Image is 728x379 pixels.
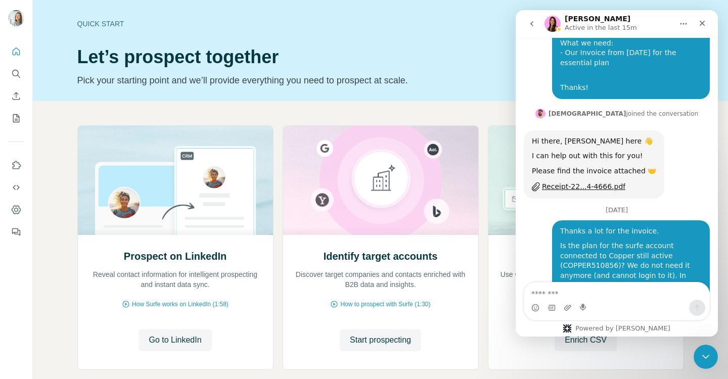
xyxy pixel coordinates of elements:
[77,73,534,87] p: Pick your starting point and we’ll provide everything you need to prospect at scale.
[77,47,534,67] h1: Let’s prospect together
[565,334,607,346] span: Enrich CSV
[8,109,24,127] button: My lists
[132,300,229,309] span: How Surfe works on LinkedIn (1:58)
[8,42,24,61] button: Quick start
[8,156,24,174] button: Use Surfe on LinkedIn
[8,201,24,219] button: Dashboard
[350,334,411,346] span: Start prospecting
[283,126,479,235] img: Identify target accounts
[77,19,534,29] div: Quick start
[340,300,430,309] span: How to prospect with Surfe (1:30)
[88,269,263,290] p: Reveal contact information for intelligent prospecting and instant data sync.
[77,126,274,235] img: Prospect on LinkedIn
[8,10,24,26] img: Avatar
[694,345,718,369] iframe: Intercom live chat
[139,329,211,351] button: Go to LinkedIn
[324,249,438,263] h2: Identify target accounts
[149,334,201,346] span: Go to LinkedIn
[8,87,24,105] button: Enrich CSV
[124,249,226,263] h2: Prospect on LinkedIn
[293,269,468,290] p: Discover target companies and contacts enriched with B2B data and insights.
[8,178,24,197] button: Use Surfe API
[498,269,673,290] p: Use CSV enrichment to confirm you are using the best data available.
[8,223,24,241] button: Feedback
[555,329,617,351] button: Enrich CSV
[516,10,718,337] iframe: Intercom live chat
[8,65,24,83] button: Search
[340,329,421,351] button: Start prospecting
